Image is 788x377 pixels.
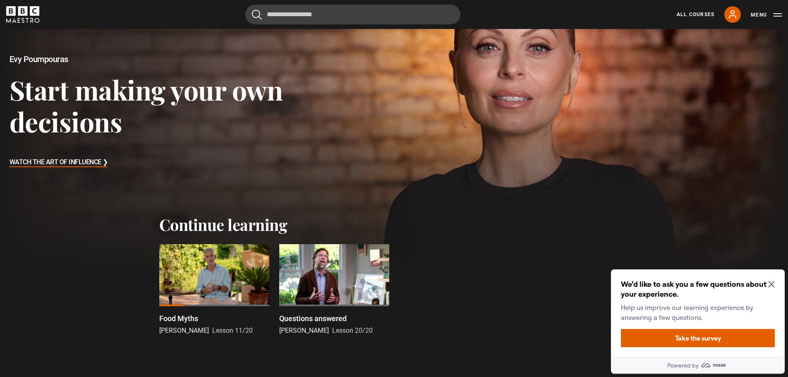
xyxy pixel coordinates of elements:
p: Help us improve our learning experience by answering a few questions. [13,36,164,56]
button: Toggle navigation [751,11,782,19]
span: Lesson 20/20 [332,327,373,334]
span: Lesson 11/20 [212,327,253,334]
a: Powered by maze [3,91,177,108]
p: Food Myths [159,313,198,324]
a: Food Myths [PERSON_NAME] Lesson 11/20 [159,244,269,336]
a: Questions answered [PERSON_NAME] Lesson 20/20 [279,244,389,336]
h3: Start making your own decisions [10,74,316,138]
a: All Courses [677,11,714,18]
svg: BBC Maestro [6,6,39,23]
h2: We’d like to ask you a few questions about your experience. [13,13,164,33]
button: Take the survey [13,63,167,81]
h2: Continue learning [159,215,629,234]
input: Search [245,5,460,24]
p: Questions answered [279,313,347,324]
button: Submit the search query [252,10,262,20]
span: [PERSON_NAME] [159,327,209,334]
span: [PERSON_NAME] [279,327,329,334]
h3: Watch The Art of Influence ❯ [10,156,108,169]
div: Optional study invitation [3,3,177,108]
button: Close Maze Prompt [160,15,167,22]
h2: Evy Poumpouras [10,55,316,64]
